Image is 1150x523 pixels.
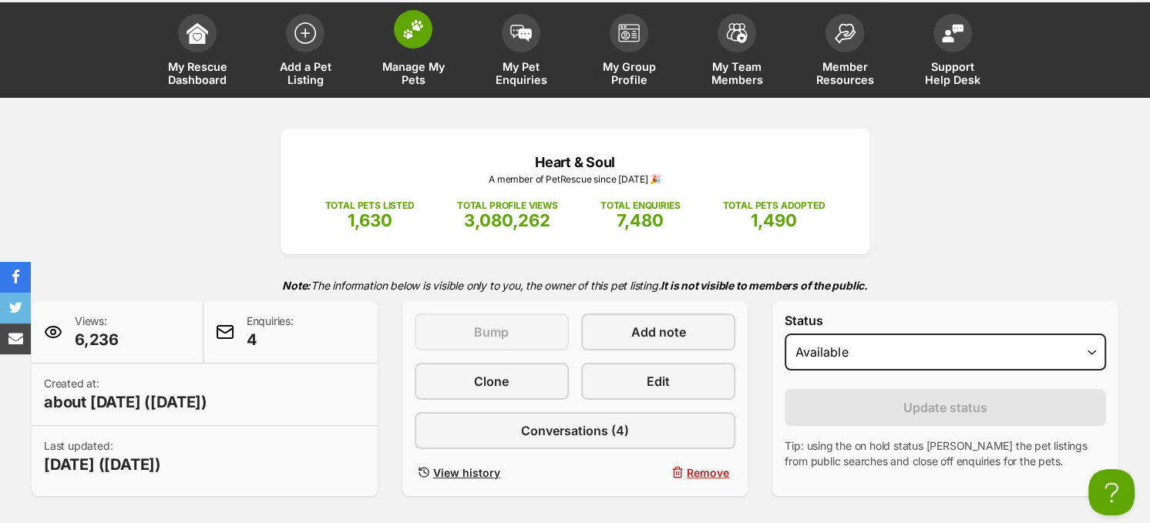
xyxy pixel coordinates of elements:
a: Conversations (4) [415,412,736,449]
span: Manage My Pets [378,60,448,86]
a: Manage My Pets [359,6,467,98]
a: My Pet Enquiries [467,6,575,98]
a: Add note [581,313,735,350]
p: TOTAL PROFILE VIEWS [457,199,558,213]
span: My Team Members [702,60,772,86]
a: My Group Profile [575,6,683,98]
img: manage-my-pets-icon-02211641906a0b7f246fdf0571729dbe1e7629f14944591b6c1af311fb30b64b.svg [402,19,424,39]
button: Remove [581,461,735,484]
span: 4 [247,329,294,350]
iframe: Help Scout Beacon - Open [1088,469,1135,515]
a: My Team Members [683,6,791,98]
strong: Note: [282,279,311,292]
span: Bump [474,323,509,341]
p: Views: [75,313,119,350]
p: A member of PetRescue since [DATE] 🎉 [304,173,846,186]
span: 6,236 [75,329,119,350]
p: Last updated: [44,438,161,475]
p: Enquiries: [247,313,294,350]
img: pet-enquiries-icon-7e3ad2cf08bfb03b45e93fb7055b45f3efa6380592205ae92323e6603595dc1f.svg [510,25,532,42]
span: 1,490 [751,210,797,230]
span: Add note [631,323,686,341]
span: about [DATE] ([DATE]) [44,391,207,413]
span: Conversations (4) [521,421,629,440]
img: team-members-icon-5396bd8760b3fe7c0b43da4ab00e1e3bb1a5d9ba89233759b79545d2d3fc5d0d.svg [726,23,748,43]
span: 3,080,262 [464,210,550,230]
span: View history [433,464,500,481]
span: My Group Profile [594,60,664,86]
img: dashboard-icon-eb2f2d2d3e046f16d808141f083e7271f6b2e854fb5c12c21221c1fb7104beca.svg [187,22,208,44]
button: Bump [415,313,569,350]
span: Edit [647,372,670,391]
span: Clone [474,372,509,391]
span: Update status [903,398,987,417]
a: Edit [581,363,735,400]
p: Created at: [44,376,207,413]
a: Add a Pet Listing [251,6,359,98]
img: add-pet-listing-icon-0afa8454b4691262ce3f59096e99ab1cd57d4a30225e0717b998d2c9b9846f56.svg [294,22,316,44]
a: Support Help Desk [899,6,1007,98]
button: Update status [785,389,1106,426]
strong: It is not visible to members of the public. [661,279,868,292]
img: help-desk-icon-fdf02630f3aa405de69fd3d07c3f3aa587a6932b1a1747fa1d2bba05be0121f9.svg [942,24,963,42]
span: Support Help Desk [918,60,987,86]
span: My Rescue Dashboard [163,60,232,86]
p: The information below is visible only to you, the owner of this pet listing. [32,270,1118,301]
a: My Rescue Dashboard [143,6,251,98]
img: member-resources-icon-8e73f808a243e03378d46382f2149f9095a855e16c252ad45f914b54edf8863c.svg [834,23,856,44]
p: TOTAL ENQUIRIES [600,199,680,213]
p: Heart & Soul [304,152,846,173]
span: Member Resources [810,60,879,86]
a: Clone [415,363,569,400]
span: 1,630 [348,210,392,230]
span: Remove [687,464,729,481]
p: Tip: using the on hold status [PERSON_NAME] the pet listings from public searches and close off e... [785,438,1106,469]
span: 7,480 [617,210,664,230]
span: [DATE] ([DATE]) [44,454,161,475]
span: Add a Pet Listing [271,60,340,86]
span: My Pet Enquiries [486,60,556,86]
a: Member Resources [791,6,899,98]
img: group-profile-icon-3fa3cf56718a62981997c0bc7e787c4b2cf8bcc04b72c1350f741eb67cf2f40e.svg [618,24,640,42]
p: TOTAL PETS ADOPTED [722,199,825,213]
p: TOTAL PETS LISTED [325,199,415,213]
a: View history [415,461,569,484]
label: Status [785,313,1106,327]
